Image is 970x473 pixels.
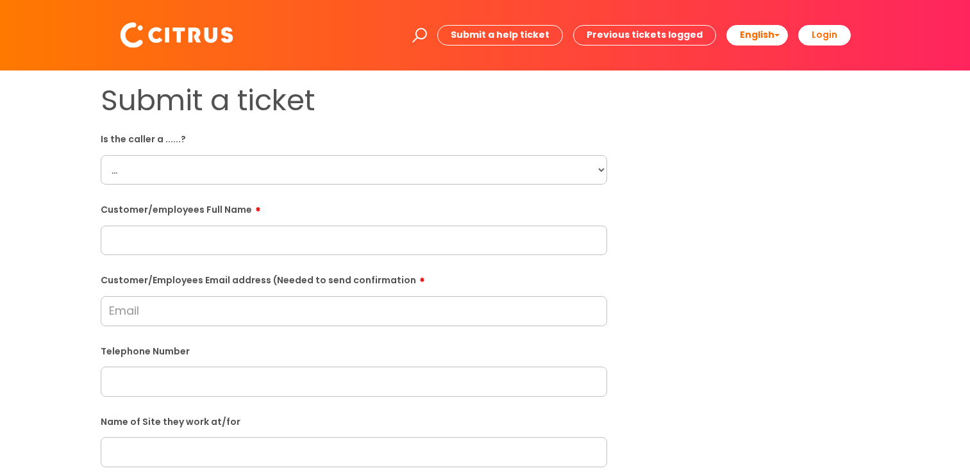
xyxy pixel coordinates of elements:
[101,200,607,215] label: Customer/employees Full Name
[437,25,563,45] a: Submit a help ticket
[740,28,774,41] span: English
[101,131,607,145] label: Is the caller a ......?
[573,25,716,45] a: Previous tickets logged
[101,270,607,286] label: Customer/Employees Email address (Needed to send confirmation
[101,344,607,357] label: Telephone Number
[812,28,837,41] b: Login
[101,296,607,326] input: Email
[101,83,607,118] h1: Submit a ticket
[101,414,607,427] label: Name of Site they work at/for
[798,25,851,45] a: Login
